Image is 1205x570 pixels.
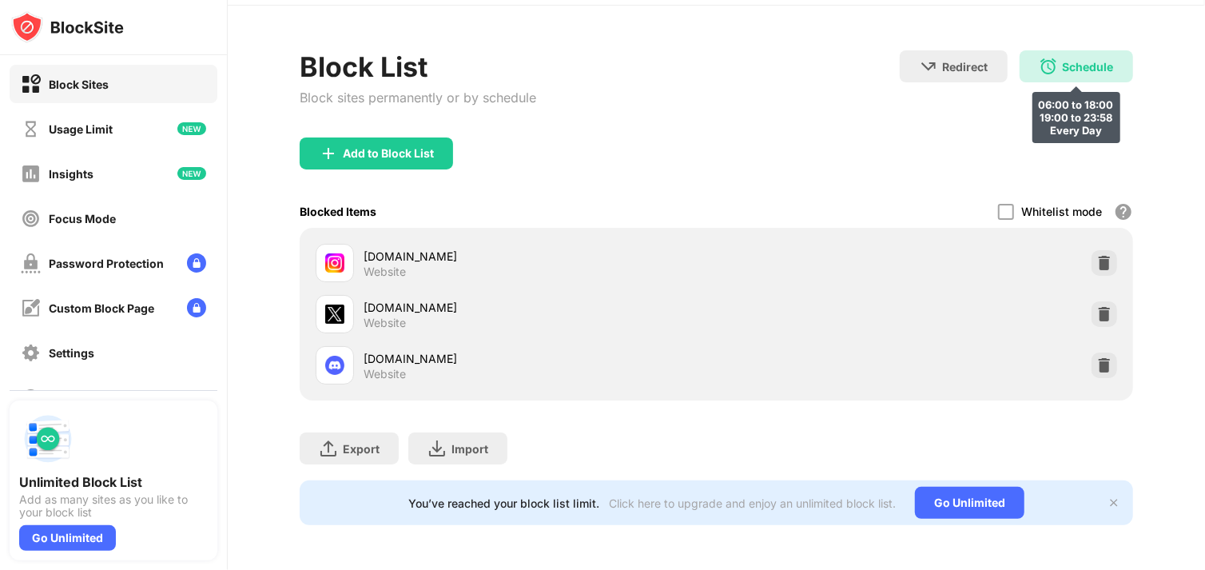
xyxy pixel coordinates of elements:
[21,298,41,318] img: customize-block-page-off.svg
[1063,60,1114,74] div: Schedule
[21,164,41,184] img: insights-off.svg
[49,212,116,225] div: Focus Mode
[49,301,154,315] div: Custom Block Page
[1022,205,1103,218] div: Whitelist mode
[343,147,434,160] div: Add to Block List
[19,493,208,519] div: Add as many sites as you like to your block list
[1108,496,1120,509] img: x-button.svg
[21,253,41,273] img: password-protection-off.svg
[915,487,1024,519] div: Go Unlimited
[343,442,380,456] div: Export
[300,205,376,218] div: Blocked Items
[187,298,206,317] img: lock-menu.svg
[21,74,41,94] img: block-on.svg
[364,265,406,279] div: Website
[21,343,41,363] img: settings-off.svg
[19,410,77,468] img: push-block-list.svg
[364,367,406,381] div: Website
[364,350,716,367] div: [DOMAIN_NAME]
[1039,124,1114,137] div: Every Day
[408,496,599,510] div: You’ve reached your block list limit.
[364,248,716,265] div: [DOMAIN_NAME]
[1039,111,1114,124] div: 19:00 to 23:58
[1039,98,1114,111] div: 06:00 to 18:00
[49,167,93,181] div: Insights
[49,257,164,270] div: Password Protection
[177,122,206,135] img: new-icon.svg
[451,442,488,456] div: Import
[943,60,988,74] div: Redirect
[609,496,896,510] div: Click here to upgrade and enjoy an unlimited block list.
[187,253,206,273] img: lock-menu.svg
[325,305,344,324] img: favicons
[49,78,109,91] div: Block Sites
[325,253,344,273] img: favicons
[19,474,208,490] div: Unlimited Block List
[364,299,716,316] div: [DOMAIN_NAME]
[49,122,113,136] div: Usage Limit
[364,316,406,330] div: Website
[21,209,41,229] img: focus-off.svg
[300,90,536,106] div: Block sites permanently or by schedule
[177,167,206,180] img: new-icon.svg
[11,11,124,43] img: logo-blocksite.svg
[49,346,94,360] div: Settings
[19,525,116,551] div: Go Unlimited
[21,388,41,408] img: about-off.svg
[325,356,344,375] img: favicons
[21,119,41,139] img: time-usage-off.svg
[300,50,536,83] div: Block List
